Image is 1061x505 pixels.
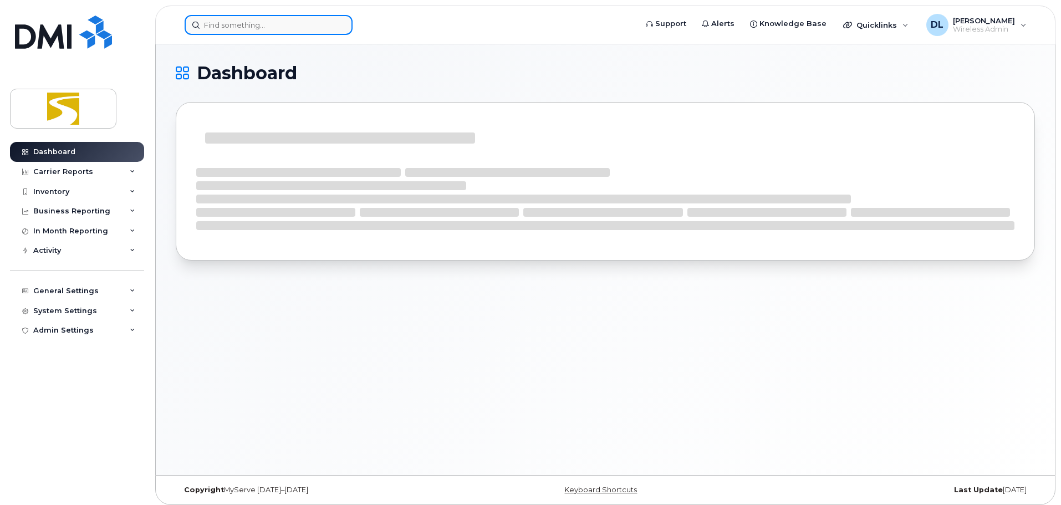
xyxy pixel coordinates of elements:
span: Dashboard [197,65,297,81]
div: [DATE] [748,486,1035,494]
div: MyServe [DATE]–[DATE] [176,486,462,494]
a: Keyboard Shortcuts [564,486,637,494]
strong: Copyright [184,486,224,494]
strong: Last Update [954,486,1003,494]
